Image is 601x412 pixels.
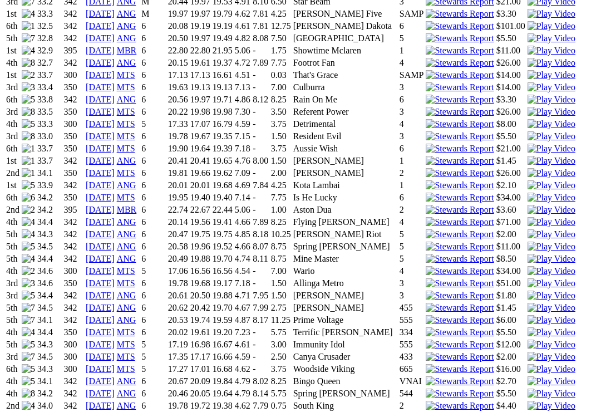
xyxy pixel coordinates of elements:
td: 6th [6,21,20,32]
td: 33.7 [37,70,62,81]
a: View replay [528,193,575,202]
td: 4th [6,57,20,68]
a: ANG [117,58,136,67]
td: 19.61 [190,57,211,68]
td: 32.7 [37,57,62,68]
td: 12.75 [270,21,292,32]
td: 19.63 [168,82,189,93]
img: 1 [22,156,35,166]
a: ANG [117,95,136,104]
a: MTS [117,82,135,92]
a: [DATE] [86,352,115,361]
img: Play Video [528,266,575,276]
a: ANG [117,376,136,386]
a: [DATE] [86,340,115,349]
a: View replay [528,254,575,263]
img: 8 [22,131,35,141]
a: View replay [528,266,575,276]
td: M [141,8,166,19]
td: 19.97 [168,8,189,19]
td: 342 [63,33,85,44]
img: Play Video [528,168,575,178]
td: 342 [63,21,85,32]
a: View replay [528,376,575,386]
img: 5 [22,95,35,105]
td: 6 [141,70,166,81]
td: 4.51 [234,70,251,81]
td: 19.19 [190,21,211,32]
td: 19.79 [212,8,233,19]
td: 4.25 [270,8,292,19]
a: MTS [117,144,135,153]
img: Stewards Report [426,58,494,68]
a: View replay [528,9,575,18]
td: $101.00 [496,21,526,32]
a: ANG [117,401,136,410]
img: 7 [22,315,35,325]
td: Showtime Mclaren [293,45,398,56]
td: 1st [6,45,20,56]
img: 2 [22,266,35,276]
img: Play Video [528,119,575,129]
a: [DATE] [86,401,115,410]
a: MTS [117,364,135,374]
a: View replay [528,58,575,67]
a: View replay [528,205,575,214]
img: Play Video [528,205,575,215]
td: 19.19 [212,21,233,32]
a: [DATE] [86,144,115,153]
a: [DATE] [86,119,115,129]
img: 5 [22,119,35,129]
td: 4.82 [234,33,251,44]
a: View replay [528,364,575,374]
a: View replay [528,82,575,92]
img: Play Video [528,21,575,31]
img: 8 [22,389,35,399]
td: [GEOGRAPHIC_DATA] [293,33,398,44]
img: Play Video [528,340,575,350]
a: [DATE] [86,168,115,178]
img: Play Video [528,33,575,43]
a: [DATE] [86,95,115,104]
a: MTS [117,352,135,361]
a: [DATE] [86,376,115,386]
img: Play Video [528,376,575,386]
td: 4.62 [234,8,251,19]
img: Play Video [528,156,575,166]
img: Stewards Report [426,303,494,313]
td: 395 [63,45,85,56]
td: 20.50 [168,33,189,44]
a: ANG [117,156,136,165]
img: Play Video [528,327,575,337]
td: 22.80 [190,45,211,56]
a: View replay [528,229,575,239]
td: 19.49 [212,33,233,44]
a: MTS [117,107,135,116]
img: Stewards Report [426,340,494,350]
td: 300 [63,70,85,81]
td: 1.75 [270,45,292,56]
img: Stewards Report [426,278,494,288]
img: Play Video [528,242,575,252]
img: 1 [22,144,35,154]
a: [DATE] [86,107,115,116]
a: View replay [528,278,575,288]
img: 7 [22,352,35,362]
td: 0.03 [270,70,292,81]
td: 32.5 [37,21,62,32]
img: Stewards Report [426,131,494,141]
img: Stewards Report [426,144,494,154]
img: Stewards Report [426,33,494,43]
a: ANG [117,229,136,239]
a: MBR [117,205,137,214]
img: Stewards Report [426,21,494,31]
img: 4 [22,46,35,56]
td: $11.00 [496,45,526,56]
img: Play Video [528,180,575,190]
td: 6 [141,33,166,44]
a: [DATE] [86,327,115,337]
td: 19.37 [212,57,233,68]
img: Play Video [528,217,575,227]
img: 7 [22,303,35,313]
td: 5.06 [234,45,251,56]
